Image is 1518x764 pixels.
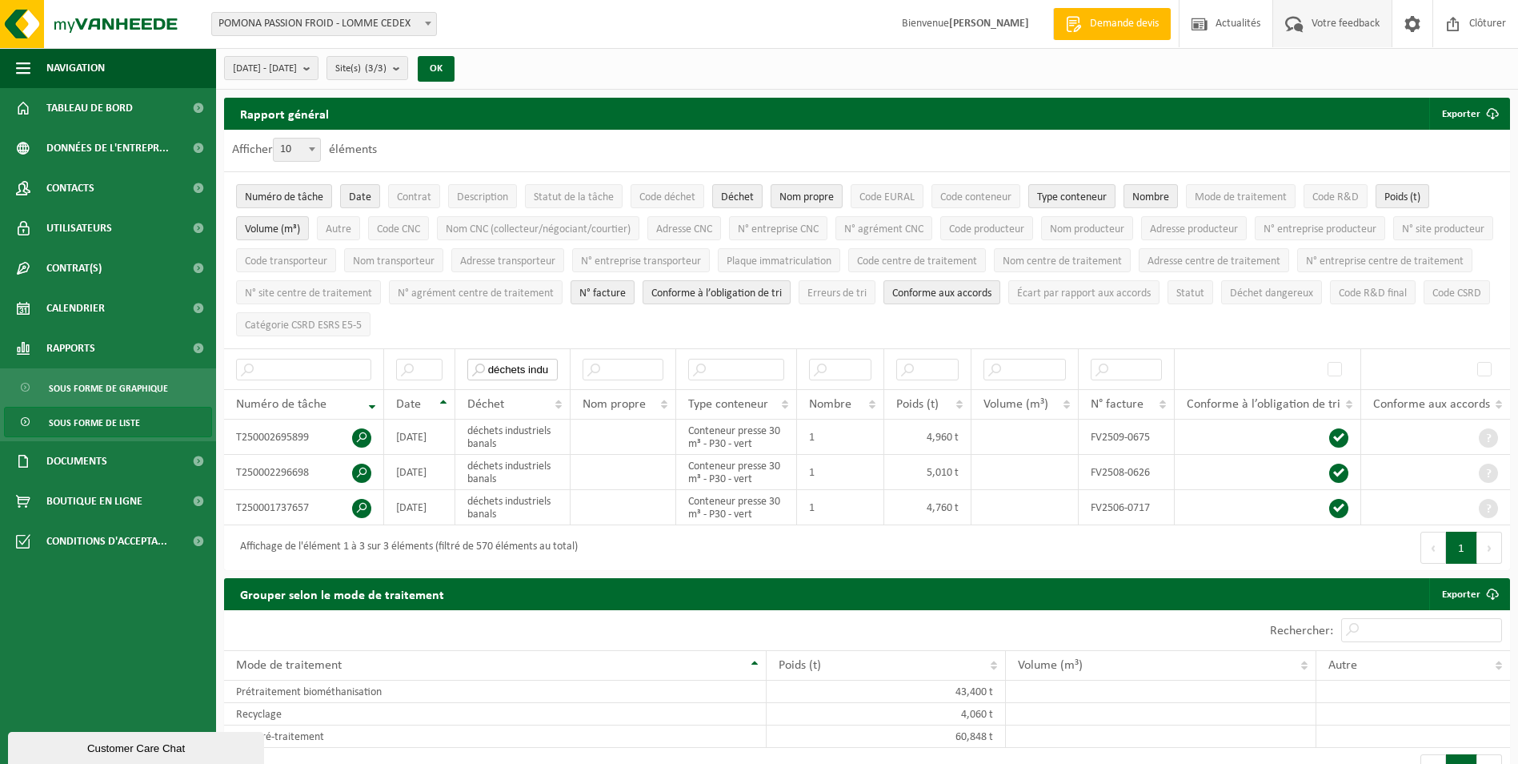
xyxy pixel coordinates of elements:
[1393,216,1493,240] button: N° site producteurN° site producteur : Activate to sort
[46,521,167,561] span: Conditions d'accepta...
[1176,288,1204,300] span: Statut
[656,223,712,235] span: Adresse CNC
[224,98,345,130] h2: Rapport général
[326,223,351,235] span: Autre
[233,57,297,81] span: [DATE] - [DATE]
[729,216,827,240] button: N° entreprise CNCN° entreprise CNC: Activate to sort
[1297,248,1472,272] button: N° entreprise centre de traitementN° entreprise centre de traitement: Activate to sort
[534,191,614,203] span: Statut de la tâche
[368,216,429,240] button: Code CNCCode CNC: Activate to sort
[317,216,360,240] button: AutreAutre: Activate to sort
[46,288,105,328] span: Calendrier
[1079,420,1175,455] td: FV2509-0675
[224,420,384,455] td: T250002695899
[1028,184,1115,208] button: Type conteneurType conteneur: Activate to sort
[949,18,1029,30] strong: [PERSON_NAME]
[340,184,380,208] button: DateDate: Activate to sort
[1306,255,1464,267] span: N° entreprise centre de traitement
[384,420,455,455] td: [DATE]
[353,255,435,267] span: Nom transporteur
[767,703,1006,726] td: 4,060 t
[418,56,455,82] button: OK
[1008,280,1160,304] button: Écart par rapport aux accordsÉcart par rapport aux accords: Activate to sort
[446,223,631,235] span: Nom CNC (collecteur/négociant/courtier)
[448,184,517,208] button: DescriptionDescription: Activate to sort
[631,184,704,208] button: Code déchetCode déchet: Activate to sort
[1221,280,1322,304] button: Déchet dangereux : Activate to sort
[236,312,370,336] button: Catégorie CSRD ESRS E5-5Catégorie CSRD ESRS E5-5: Activate to sort
[712,184,763,208] button: DéchetDéchet: Activate to sort
[771,184,843,208] button: Nom propreNom propre: Activate to sort
[1424,280,1490,304] button: Code CSRDCode CSRD: Activate to sort
[236,184,332,208] button: Numéro de tâcheNuméro de tâche: Activate to remove sorting
[1312,191,1359,203] span: Code R&D
[344,248,443,272] button: Nom transporteurNom transporteur: Activate to sort
[236,248,336,272] button: Code transporteurCode transporteur: Activate to sort
[571,280,635,304] button: N° factureN° facture: Activate to sort
[236,280,381,304] button: N° site centre de traitementN° site centre de traitement: Activate to sort
[1270,625,1333,637] label: Rechercher:
[455,490,571,525] td: déchets industriels banals
[46,481,142,521] span: Boutique en ligne
[651,288,782,300] span: Conforme à l’obligation de tri
[1148,255,1280,267] span: Adresse centre de traitement
[1384,191,1420,203] span: Poids (t)
[1186,184,1296,208] button: Mode de traitementMode de traitement: Activate to sort
[1429,578,1508,610] a: Exporter
[1003,255,1122,267] span: Nom centre de traitement
[1339,288,1407,300] span: Code R&D final
[384,455,455,490] td: [DATE]
[377,223,420,235] span: Code CNC
[581,255,701,267] span: N° entreprise transporteur
[1139,248,1289,272] button: Adresse centre de traitementAdresse centre de traitement: Activate to sort
[1304,184,1368,208] button: Code R&DCode R&amp;D: Activate to sort
[224,681,767,703] td: Prétraitement biométhanisation
[455,455,571,490] td: déchets industriels banals
[245,320,362,332] span: Catégorie CSRD ESRS E5-5
[767,726,1006,748] td: 60,848 t
[676,490,798,525] td: Conteneur presse 30 m³ - P30 - vert
[245,255,327,267] span: Code transporteur
[884,490,971,525] td: 4,760 t
[224,56,318,80] button: [DATE] - [DATE]
[46,168,94,208] span: Contacts
[994,248,1131,272] button: Nom centre de traitementNom centre de traitement: Activate to sort
[1123,184,1178,208] button: NombreNombre: Activate to sort
[224,703,767,726] td: Recyclage
[572,248,710,272] button: N° entreprise transporteurN° entreprise transporteur: Activate to sort
[1230,288,1313,300] span: Déchet dangereux
[326,56,408,80] button: Site(s)(3/3)
[809,398,851,411] span: Nombre
[940,191,1011,203] span: Code conteneur
[1420,532,1446,564] button: Previous
[797,420,884,455] td: 1
[931,184,1020,208] button: Code conteneurCode conteneur: Activate to sort
[389,280,563,304] button: N° agrément centre de traitementN° agrément centre de traitement: Activate to sort
[835,216,932,240] button: N° agrément CNCN° agrément CNC: Activate to sort
[211,12,437,36] span: POMONA PASSION FROID - LOMME CEDEX
[779,191,834,203] span: Nom propre
[949,223,1024,235] span: Code producteur
[639,191,695,203] span: Code déchet
[224,578,460,609] h2: Grouper selon le mode de traitement
[46,441,107,481] span: Documents
[844,223,923,235] span: N° agrément CNC
[232,143,377,156] label: Afficher éléments
[236,216,309,240] button: Volume (m³)Volume (m³): Activate to sort
[1132,191,1169,203] span: Nombre
[983,398,1048,411] span: Volume (m³)
[384,490,455,525] td: [DATE]
[884,420,971,455] td: 4,960 t
[467,398,504,411] span: Déchet
[1086,16,1163,32] span: Demande devis
[896,398,939,411] span: Poids (t)
[883,280,1000,304] button: Conforme aux accords : Activate to sort
[1079,455,1175,490] td: FV2508-0626
[46,328,95,368] span: Rapports
[1429,98,1508,130] button: Exporter
[49,373,168,404] span: Sous forme de graphique
[848,248,986,272] button: Code centre de traitementCode centre de traitement: Activate to sort
[335,57,387,81] span: Site(s)
[46,208,112,248] span: Utilisateurs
